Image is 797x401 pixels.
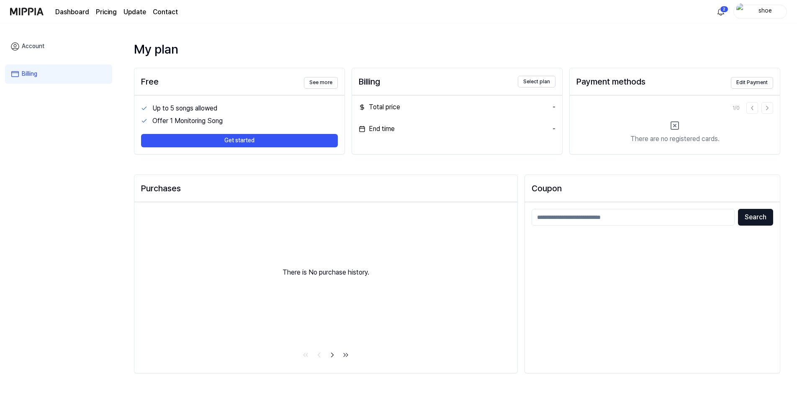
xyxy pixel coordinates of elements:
button: 알림2 [714,5,728,18]
div: Billing [359,75,380,88]
h2: Coupon [532,182,773,195]
button: See more [304,77,338,89]
div: Purchases [141,182,511,195]
button: profileshoe [733,5,787,19]
div: - [553,124,555,134]
a: Pricing [96,7,117,17]
div: 1 / 0 [733,105,740,112]
img: profile [736,3,746,20]
a: Billing [5,64,112,84]
div: There is No purchase history. [134,202,517,342]
img: 알림 [716,7,726,17]
button: Edit Payment [731,77,773,89]
div: Free [141,75,159,88]
div: Up to 5 songs allowed [152,103,338,113]
button: Search [738,209,773,226]
button: Select plan [518,76,555,87]
a: Get started [141,127,338,147]
div: - [553,102,555,112]
a: See more [304,75,338,88]
div: shoe [749,7,782,16]
div: 2 [720,6,728,13]
a: Edit Payment [731,75,773,88]
a: Go to next page [327,349,338,361]
div: Payment methods [576,75,645,88]
a: Go to previous page [313,349,325,361]
a: Update [123,7,146,17]
button: Get started [141,134,338,147]
div: End time [359,124,395,134]
a: Dashboard [55,7,89,17]
a: Account [5,37,112,56]
div: My plan [134,40,780,58]
div: Total price [359,102,400,112]
a: Contact [153,7,178,17]
div: There are no registered cards. [630,134,720,144]
nav: pagination [134,349,517,363]
a: Go to first page [300,349,311,361]
div: Offer 1 Monitoring Song [152,116,338,126]
a: Go to last page [340,349,352,361]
